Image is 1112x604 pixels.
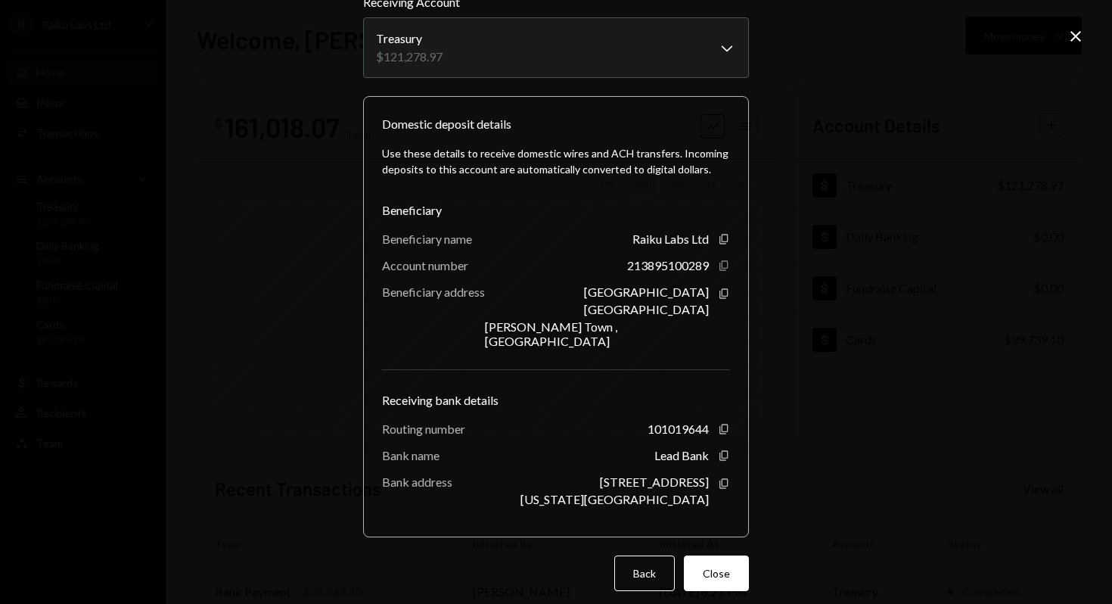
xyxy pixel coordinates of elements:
div: 101019644 [648,422,709,436]
button: Receiving Account [363,17,749,78]
div: [STREET_ADDRESS] [600,475,709,489]
button: Back [614,556,675,591]
div: Beneficiary address [382,285,485,299]
div: Bank name [382,448,440,462]
div: Account number [382,258,468,272]
div: Raiku Labs Ltd [632,232,709,246]
div: [US_STATE][GEOGRAPHIC_DATA] [520,492,709,506]
div: [PERSON_NAME] Town , [GEOGRAPHIC_DATA] [485,319,709,348]
div: Domestic deposit details [382,115,511,133]
div: Receiving bank details [382,391,730,409]
div: Use these details to receive domestic wires and ACH transfers. Incoming deposits to this account ... [382,145,730,177]
div: Beneficiary name [382,232,472,246]
div: Beneficiary [382,201,730,219]
div: [GEOGRAPHIC_DATA] [584,302,709,316]
div: Lead Bank [654,448,709,462]
div: 213895100289 [627,258,709,272]
div: [GEOGRAPHIC_DATA] [584,285,709,299]
button: Close [684,556,749,591]
div: Routing number [382,422,465,436]
div: Bank address [382,475,452,489]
